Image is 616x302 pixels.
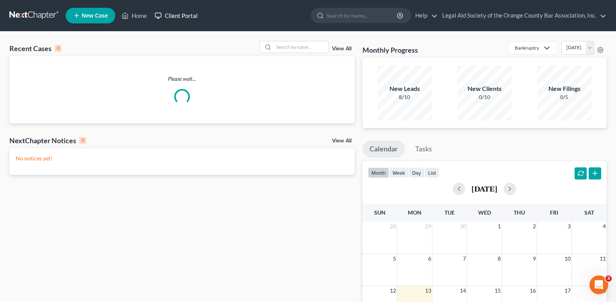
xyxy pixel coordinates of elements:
[537,93,592,101] div: 0/5
[362,45,418,55] h3: Monthly Progress
[438,9,606,23] a: Legal Aid Society of the Orange County Bar Association, Inc.
[424,286,432,295] span: 13
[427,254,432,263] span: 6
[514,209,525,216] span: Thu
[529,286,537,295] span: 16
[368,167,389,178] button: month
[16,155,348,162] p: No notices yet!
[408,140,439,158] a: Tasks
[459,286,467,295] span: 14
[374,209,386,216] span: Sun
[9,75,355,83] p: Please wait...
[497,222,502,231] span: 1
[515,44,539,51] div: Bankruptcy
[425,167,439,178] button: list
[567,222,571,231] span: 3
[82,13,108,19] span: New Case
[462,254,467,263] span: 7
[118,9,151,23] a: Home
[494,286,502,295] span: 15
[532,254,537,263] span: 9
[497,254,502,263] span: 8
[459,222,467,231] span: 30
[457,93,512,101] div: 0/10
[274,41,329,53] input: Search by name...
[424,222,432,231] span: 29
[605,275,612,282] span: 3
[564,254,571,263] span: 10
[79,137,86,144] div: 0
[332,46,352,52] a: View All
[9,136,86,145] div: NextChapter Notices
[327,8,398,23] input: Search by name...
[389,167,409,178] button: week
[471,185,497,193] h2: [DATE]
[409,167,425,178] button: day
[9,44,62,53] div: Recent Cases
[389,286,397,295] span: 12
[362,140,405,158] a: Calendar
[564,286,571,295] span: 17
[377,84,432,93] div: New Leads
[532,222,537,231] span: 2
[599,254,607,263] span: 11
[445,209,455,216] span: Tue
[537,84,592,93] div: New Filings
[411,9,437,23] a: Help
[584,209,594,216] span: Sat
[478,209,491,216] span: Wed
[332,138,352,144] a: View All
[151,9,202,23] a: Client Portal
[589,275,608,294] iframe: Intercom live chat
[55,45,62,52] div: 0
[602,222,607,231] span: 4
[389,222,397,231] span: 28
[550,209,558,216] span: Fri
[457,84,512,93] div: New Clients
[408,209,421,216] span: Mon
[377,93,432,101] div: 8/10
[392,254,397,263] span: 5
